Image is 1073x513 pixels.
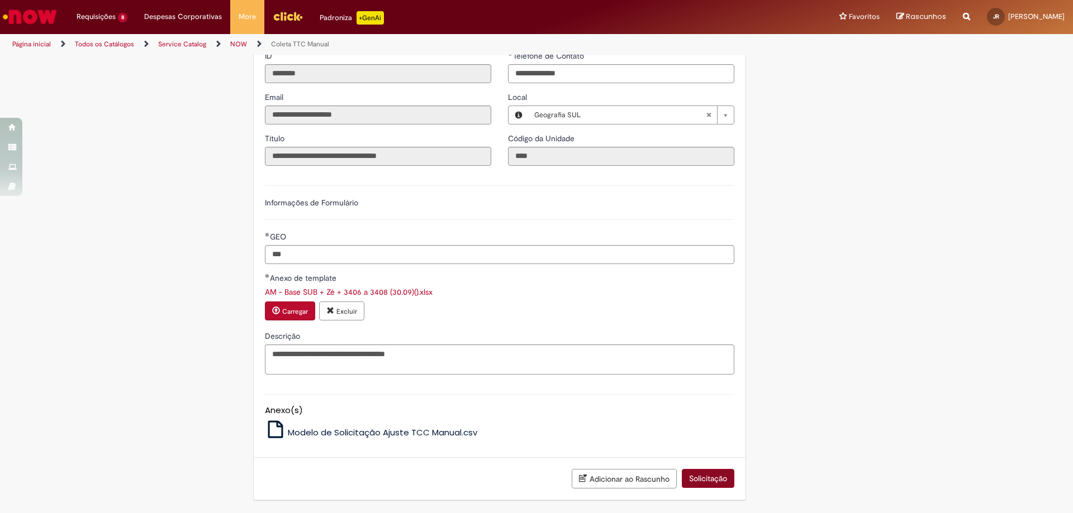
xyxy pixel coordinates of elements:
a: Rascunhos [896,12,946,22]
span: Anexo de template [270,273,339,283]
input: Telefone de Contato [508,64,734,83]
span: Modelo de Solicitação Ajuste TCC Manual.csv [288,426,477,438]
span: Obrigatório Preenchido [265,274,270,278]
a: Página inicial [12,40,51,49]
input: Email [265,106,491,124]
span: Descrição [265,331,302,341]
span: 8 [118,13,127,22]
small: Carregar [282,307,308,316]
span: Obrigatório Preenchido [508,51,513,56]
button: Adicionar ao Rascunho [572,469,677,488]
a: Service Catalog [158,40,206,49]
input: GEO [265,245,734,264]
small: Excluir [336,307,357,316]
span: Somente leitura - Código da Unidade [508,133,577,143]
span: Geografia SUL [534,106,706,124]
span: Somente leitura - ID [265,51,274,61]
ul: Trilhas de página [8,34,707,55]
span: Obrigatório Preenchido [265,232,270,237]
span: More [239,11,256,22]
span: Local [508,92,529,102]
span: [PERSON_NAME] [1008,12,1065,21]
p: +GenAi [357,11,384,25]
img: ServiceNow [1,6,59,28]
a: Download de AM - Base SUB + Zé + 3406 a 3408 (30.09)().xlsx [265,287,433,297]
label: Somente leitura - Título [265,133,287,144]
span: Despesas Corporativas [144,11,222,22]
span: JR [993,13,999,20]
a: Todos os Catálogos [75,40,134,49]
button: Carregar anexo de Anexo de template Required [265,301,315,320]
label: Somente leitura - ID [265,50,274,61]
a: Coleta TTC Manual [271,40,329,49]
input: Título [265,147,491,166]
span: Rascunhos [906,11,946,22]
a: Geografia SULLimpar campo Local [529,106,734,124]
span: Somente leitura - Título [265,133,287,143]
span: Favoritos [849,11,880,22]
a: Modelo de Solicitação Ajuste TCC Manual.csv [265,426,478,438]
input: ID [265,64,491,83]
button: Excluir anexo AM - Base SUB + Zé + 3406 a 3408 (30.09)().xlsx [319,301,364,320]
h5: Anexo(s) [265,406,734,415]
label: Somente leitura - Código da Unidade [508,133,577,144]
label: Informações de Formulário [265,198,358,208]
textarea: Descrição [265,344,734,375]
div: Padroniza [320,11,384,25]
label: Somente leitura - Email [265,92,286,103]
button: Solicitação [682,469,734,488]
button: Local, Visualizar este registro Geografia SUL [509,106,529,124]
input: Código da Unidade [508,147,734,166]
abbr: Limpar campo Local [700,106,717,124]
img: click_logo_yellow_360x200.png [273,8,303,25]
span: Somente leitura - Email [265,92,286,102]
span: Requisições [77,11,116,22]
span: GEO [270,232,288,242]
a: NOW [230,40,247,49]
span: Telefone de Contato [513,51,586,61]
